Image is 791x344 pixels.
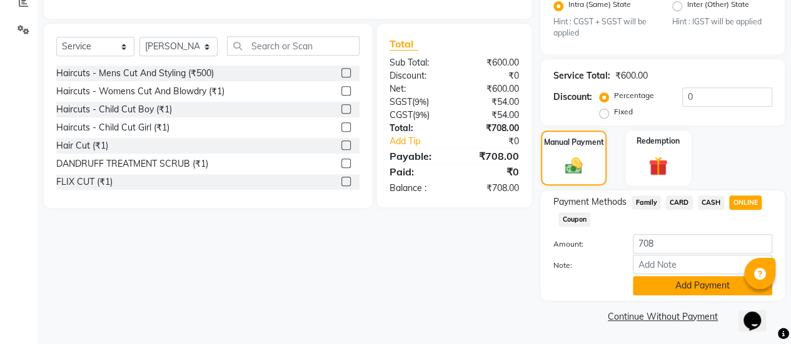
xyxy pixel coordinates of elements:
div: ₹708.00 [454,122,528,135]
span: Family [632,195,661,210]
span: CGST [390,109,413,120]
span: ONLINE [729,195,762,210]
div: ₹0 [454,69,528,82]
span: Coupon [558,212,590,227]
img: _cash.svg [560,155,588,175]
div: ₹600.00 [615,69,648,82]
label: Note: [544,260,623,271]
small: Hint : CGST + SGST will be applied [553,16,653,39]
a: Add Tip [380,135,466,148]
label: Redemption [637,135,680,147]
div: ( ) [380,96,455,109]
input: Add Note [633,255,772,274]
div: Payable: [380,149,455,164]
div: ₹600.00 [454,56,528,69]
span: CARD [666,195,693,210]
small: Hint : IGST will be applied [672,16,772,27]
div: Haircuts - Child Cut Boy (₹1) [56,103,172,116]
span: Total [390,37,418,51]
div: ₹0 [454,164,528,179]
div: Paid: [380,164,455,179]
div: ( ) [380,109,455,122]
span: 9% [415,97,426,107]
div: Haircuts - Womens Cut And Blowdry (₹1) [56,85,224,98]
span: CASH [698,195,725,210]
button: Add Payment [633,276,772,295]
input: Amount [633,234,772,253]
div: Net: [380,82,455,96]
div: ₹54.00 [454,96,528,109]
span: SGST [390,96,412,107]
input: Search or Scan [227,36,360,56]
div: ₹54.00 [454,109,528,122]
span: 9% [415,110,427,120]
div: ₹708.00 [454,182,528,195]
div: DANDRUFF TREATMENT SCRUB (₹1) [56,157,208,170]
div: ₹600.00 [454,82,528,96]
label: Fixed [614,106,633,117]
div: Total: [380,122,455,135]
label: Manual Payment [544,137,604,148]
label: Amount: [544,238,623,250]
div: Discount: [380,69,455,82]
div: Balance : [380,182,455,195]
iframe: chat widget [738,294,778,332]
div: ₹708.00 [454,149,528,164]
a: Continue Without Payment [543,310,782,323]
div: FLIX CUT (₹1) [56,175,113,189]
img: _gift.svg [643,154,673,177]
label: Percentage [614,90,654,101]
div: Discount: [553,91,592,104]
span: Payment Methods [553,195,627,209]
div: Haircuts - Child Cut Girl (₹1) [56,121,169,134]
div: Service Total: [553,69,610,82]
div: Haircuts - Mens Cut And Styling (₹500) [56,67,214,80]
div: Sub Total: [380,56,455,69]
div: ₹0 [466,135,528,148]
div: Hair Cut (₹1) [56,139,108,152]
